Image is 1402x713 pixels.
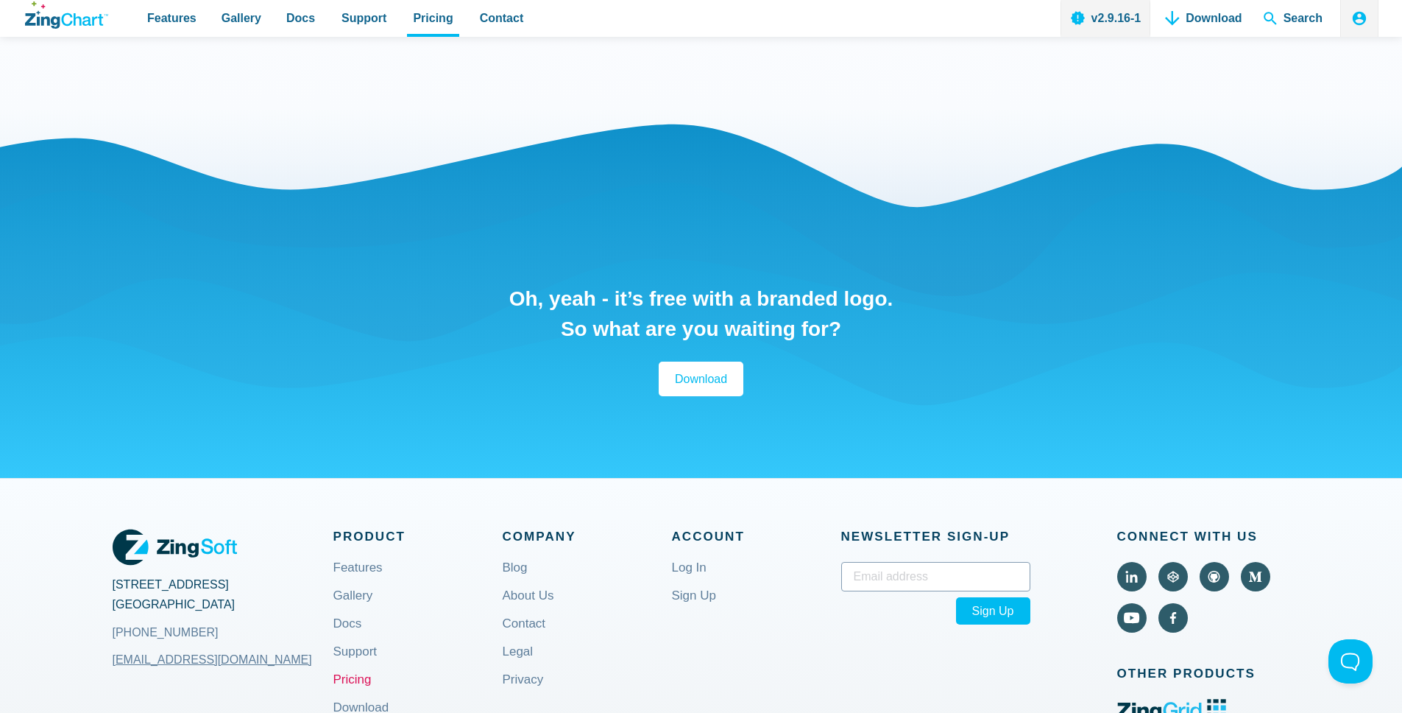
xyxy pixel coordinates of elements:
[1117,562,1147,591] a: Visit ZingChart on LinkedIn (external).
[1328,639,1373,684] iframe: Toggle Customer Support
[672,562,707,597] a: Log In
[503,646,534,681] a: Legal
[1158,562,1188,591] a: Visit ZingChart on CodePen (external).
[333,590,373,625] a: Gallery
[561,316,841,343] strong: So what are you waiting for?
[333,618,362,653] a: Docs
[956,597,1030,625] span: Sign Up
[503,618,546,653] a: Contact
[1117,663,1290,684] span: Other Products
[672,590,716,625] a: Sign Up
[1117,603,1147,633] a: Visit ZingChart on YouTube (external).
[147,8,197,28] span: Features
[1200,562,1229,591] a: Visit ZingChart on GitHub (external).
[509,286,893,312] h2: Oh, yeah - it’s free with a branded logo.
[333,646,378,681] a: Support
[659,362,743,396] a: Download
[333,562,383,597] a: Features
[675,369,727,389] span: Download
[503,562,528,597] a: Blog
[333,674,372,709] a: Pricing
[286,8,315,28] span: Docs
[1241,562,1270,591] a: Visit ZingChart on Medium (external).
[480,8,524,28] span: Contact
[413,8,453,28] span: Pricing
[1158,603,1188,633] a: Visit ZingChart on Facebook (external).
[503,590,554,625] a: About Us
[25,1,108,29] a: ZingChart Logo. Click to return to the homepage
[113,615,333,650] a: [PHONE_NUMBER]
[113,575,333,650] address: [STREET_ADDRESS] [GEOGRAPHIC_DATA]
[841,562,1030,591] input: Email address
[341,8,386,28] span: Support
[222,8,261,28] span: Gallery
[503,674,544,709] a: Privacy
[113,642,312,678] a: [EMAIL_ADDRESS][DOMAIN_NAME]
